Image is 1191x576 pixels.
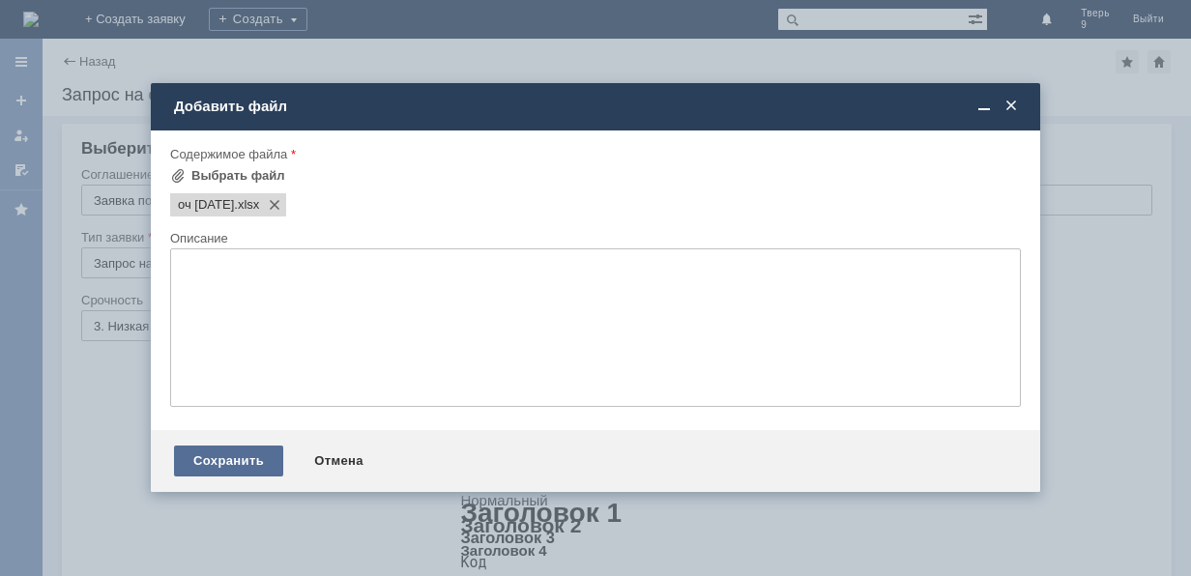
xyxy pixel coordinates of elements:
span: Свернуть (Ctrl + M) [974,98,994,115]
span: оч 09.10.25.xlsx [178,197,234,213]
div: [PERSON_NAME] удалить оч во вложении [8,23,282,39]
div: Выбрать файл [191,168,285,184]
div: Описание [170,232,1017,245]
div: Здравствуйте. [8,8,282,23]
span: Закрыть [1002,98,1021,115]
div: Содержимое файла [170,148,1017,160]
div: Добавить файл [174,98,1021,115]
span: оч 09.10.25.xlsx [234,197,259,213]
